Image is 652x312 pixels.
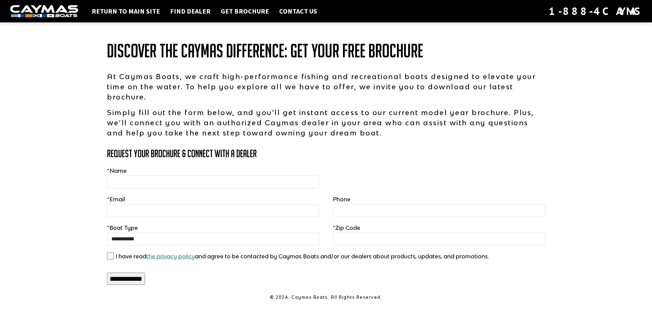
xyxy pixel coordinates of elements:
label: Phone [333,195,350,203]
label: Zip Code [333,224,360,232]
a: Get Brochure [217,7,272,16]
div: 1-888-4CAYMAS [549,4,642,19]
label: I have read and agree to be contacted by Caymas Boats and/or our dealers about products, updates,... [115,252,489,260]
p: © 2024. Caymas Boats. All Rights Reserved. [107,294,545,300]
a: the privacy policy [146,253,195,260]
img: white-logo-c9c8dbefe5ff5ceceb0f0178aa75bf4bb51f6bca0971e226c86eb53dfe498488.png [10,5,78,18]
p: Simply fill out the form below, and you’ll get instant access to our current model year brochure.... [107,107,545,138]
label: Name [107,167,127,175]
a: Contact Us [276,7,321,16]
h3: Request Your Brochure & Connect with a Dealer [107,148,545,159]
a: Find Dealer [167,7,214,16]
p: At Caymas Boats, we craft high-performance fishing and recreational boats designed to elevate you... [107,71,545,102]
a: Return to main site [88,7,163,16]
h1: Discover the Caymas Difference: Get Your Free Brochure [107,41,545,61]
label: Boat Type [107,224,138,232]
label: Email [107,195,125,203]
